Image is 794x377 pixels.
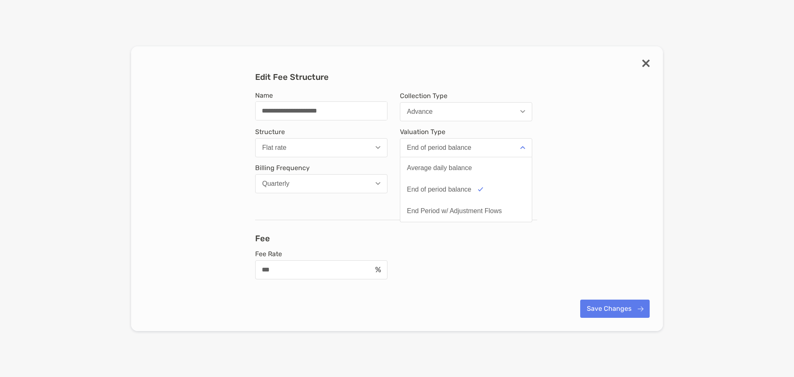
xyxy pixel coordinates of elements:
[255,138,387,157] button: Flat rate
[407,144,471,151] div: End of period balance
[400,128,532,136] span: Valuation Type
[407,207,502,215] div: End Period w/ Adjustment Flows
[255,72,539,82] h3: Edit Fee Structure
[375,146,380,149] img: Open dropdown arrow
[255,174,387,193] button: Quarterly
[256,266,372,273] input: Fee Rateinput icon
[400,102,532,121] button: Advance
[255,164,387,172] span: Billing Frequency
[400,179,532,200] button: End of period balance
[520,146,525,149] img: Open dropdown arrow
[642,60,650,67] img: close wizard
[407,186,471,193] div: End of period balance
[255,250,387,258] span: Fee Rate
[400,157,532,179] button: Average daily balance
[580,300,650,318] button: Save Changes
[255,92,273,99] label: Name
[255,128,387,136] span: Structure
[400,200,532,222] button: End Period w/ Adjustment Flows
[400,92,532,100] span: Collection Type
[255,233,537,243] h3: Fee
[262,180,289,187] div: Quarterly
[407,164,472,172] div: Average daily balance
[400,138,532,157] button: End of period balance
[407,108,433,115] div: Advance
[520,110,525,113] img: Open dropdown arrow
[375,267,381,273] img: input icon
[478,187,483,191] img: Option icon
[262,144,287,151] div: Flat rate
[375,182,380,185] img: Open dropdown arrow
